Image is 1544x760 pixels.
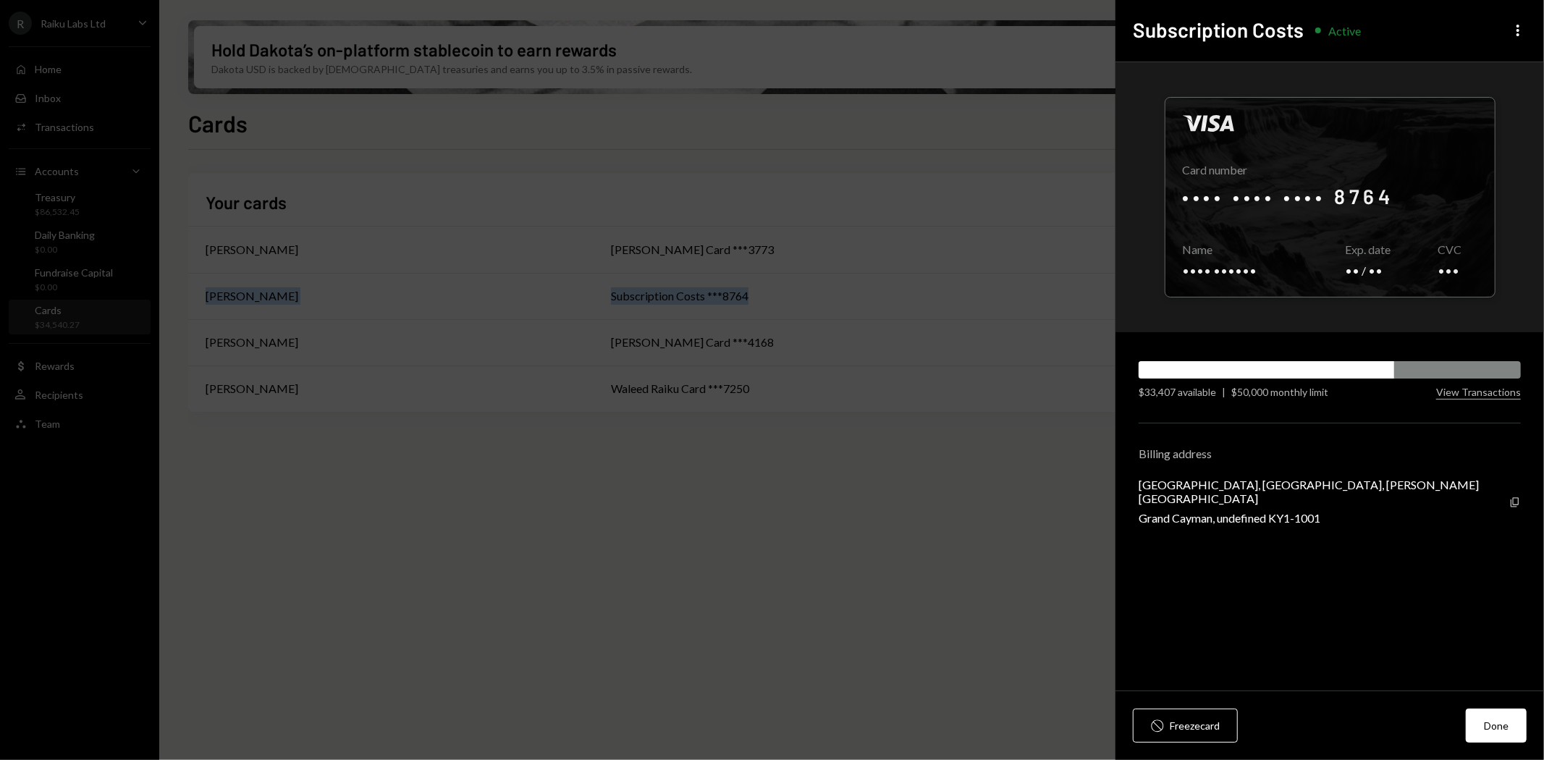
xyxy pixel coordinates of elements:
div: $33,407 available [1139,384,1216,400]
div: Billing address [1139,447,1521,460]
div: $50,000 monthly limit [1231,384,1328,400]
div: [GEOGRAPHIC_DATA], [GEOGRAPHIC_DATA], [PERSON_NAME][GEOGRAPHIC_DATA] [1139,478,1509,505]
button: Done [1466,709,1527,743]
div: | [1222,384,1226,400]
div: Freeze card [1170,718,1220,733]
div: Click to reveal [1165,97,1496,297]
div: Grand Cayman, undefined KY1-1001 [1139,511,1509,525]
button: View Transactions [1436,386,1521,400]
div: Active [1328,24,1361,38]
h2: Subscription Costs [1133,16,1304,44]
button: Freezecard [1133,709,1238,743]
